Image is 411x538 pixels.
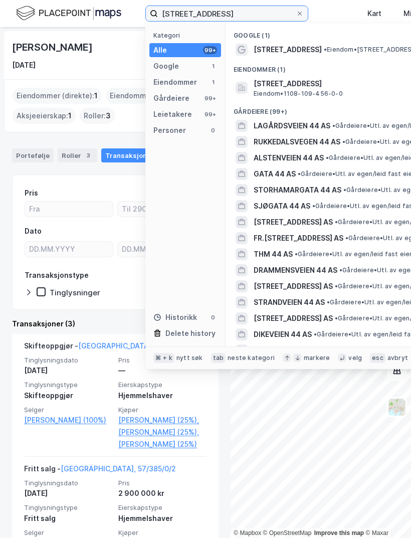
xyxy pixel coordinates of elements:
[24,503,112,512] span: Tinglysningstype
[68,110,72,122] span: 1
[24,487,112,499] div: [DATE]
[118,242,205,257] input: DD.MM.YYYY
[24,463,176,479] div: Fritt salg -
[335,282,338,290] span: •
[101,148,170,162] div: Transaksjoner
[254,328,312,340] span: DIKEVEIEN 44 AS
[234,529,261,536] a: Mapbox
[13,88,102,104] div: Eiendommer (direkte) :
[25,242,113,257] input: DD.MM.YYYY
[24,390,112,402] div: Skifteoppgjør
[118,365,207,377] div: —
[153,311,197,323] div: Historikk
[254,264,337,276] span: DRAMMENSVEIEN 44 AS
[61,464,176,473] a: [GEOGRAPHIC_DATA], 57/385/0/2
[118,390,207,402] div: Hjemmelshaver
[153,353,174,363] div: ⌘ + k
[209,126,217,134] div: 0
[335,314,338,322] span: •
[254,312,333,324] span: [STREET_ADDRESS] AS
[361,490,411,538] iframe: Chat Widget
[24,356,112,365] span: Tinglysningsdato
[367,8,381,20] div: Kart
[203,110,217,118] div: 99+
[80,108,115,124] div: Roller :
[12,318,219,330] div: Transaksjoner (3)
[343,186,346,194] span: •
[304,354,330,362] div: markere
[24,340,193,356] div: Skifteoppgjør -
[25,202,113,217] input: Fra
[295,250,298,258] span: •
[370,353,385,363] div: esc
[314,529,364,536] a: Improve this map
[58,148,97,162] div: Roller
[387,354,408,362] div: avbryt
[12,59,36,71] div: [DATE]
[118,512,207,524] div: Hjemmelshaver
[312,202,315,210] span: •
[118,479,207,487] span: Pris
[153,44,167,56] div: Alle
[203,46,217,54] div: 99+
[254,152,324,164] span: ALSTENVEIEN 44 AS
[118,414,207,426] a: [PERSON_NAME] (25%),
[94,90,98,102] span: 1
[24,528,112,537] span: Selger
[153,32,221,39] div: Kategori
[106,88,202,104] div: Eiendommer (Indirekte) :
[254,248,293,260] span: THM 44 AS
[24,365,112,377] div: [DATE]
[345,234,348,242] span: •
[254,344,334,356] span: STASJONSVEIEN 44 AS
[24,414,112,426] a: [PERSON_NAME] (100%)
[153,76,197,88] div: Eiendommer
[153,108,192,120] div: Leietakere
[25,269,89,281] div: Transaksjonstype
[342,138,345,145] span: •
[324,46,327,53] span: •
[118,426,207,438] a: [PERSON_NAME] (25%),
[314,330,317,338] span: •
[326,154,329,161] span: •
[118,528,207,537] span: Kjøper
[298,170,301,177] span: •
[118,503,207,512] span: Eierskapstype
[50,288,100,297] div: Tinglysninger
[209,62,217,70] div: 1
[339,266,342,274] span: •
[327,298,330,306] span: •
[165,327,216,339] div: Delete history
[254,232,343,244] span: FR.[STREET_ADDRESS] AS
[16,5,121,22] img: logo.f888ab2527a4732fd821a326f86c7f29.svg
[176,354,203,362] div: nytt søk
[12,148,54,162] div: Portefølje
[13,108,76,124] div: Aksjeeierskap :
[254,136,340,148] span: RUKKEDALSVEGEN 44 AS
[118,381,207,389] span: Eierskapstype
[361,490,411,538] div: Kontrollprogram for chat
[118,202,205,217] input: Til 2900000
[25,187,38,199] div: Pris
[153,92,189,104] div: Gårdeiere
[348,354,362,362] div: velg
[118,356,207,365] span: Pris
[203,94,217,102] div: 99+
[254,168,296,180] span: GATA 44 AS
[211,353,226,363] div: tab
[83,150,93,160] div: 3
[254,184,341,196] span: STORHAMARGATA 44 AS
[209,313,217,321] div: 0
[387,398,406,417] img: Z
[254,120,330,132] span: LAGÅRDSVEIEN 44 AS
[106,110,111,122] span: 3
[209,78,217,86] div: 1
[24,381,112,389] span: Tinglysningstype
[254,296,325,308] span: STRANDVEIEN 44 AS
[78,341,193,350] a: [GEOGRAPHIC_DATA], 57/385/0/2
[118,406,207,414] span: Kjøper
[25,225,42,237] div: Dato
[254,280,333,292] span: [STREET_ADDRESS] AS
[153,60,179,72] div: Google
[118,487,207,499] div: 2 900 000 kr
